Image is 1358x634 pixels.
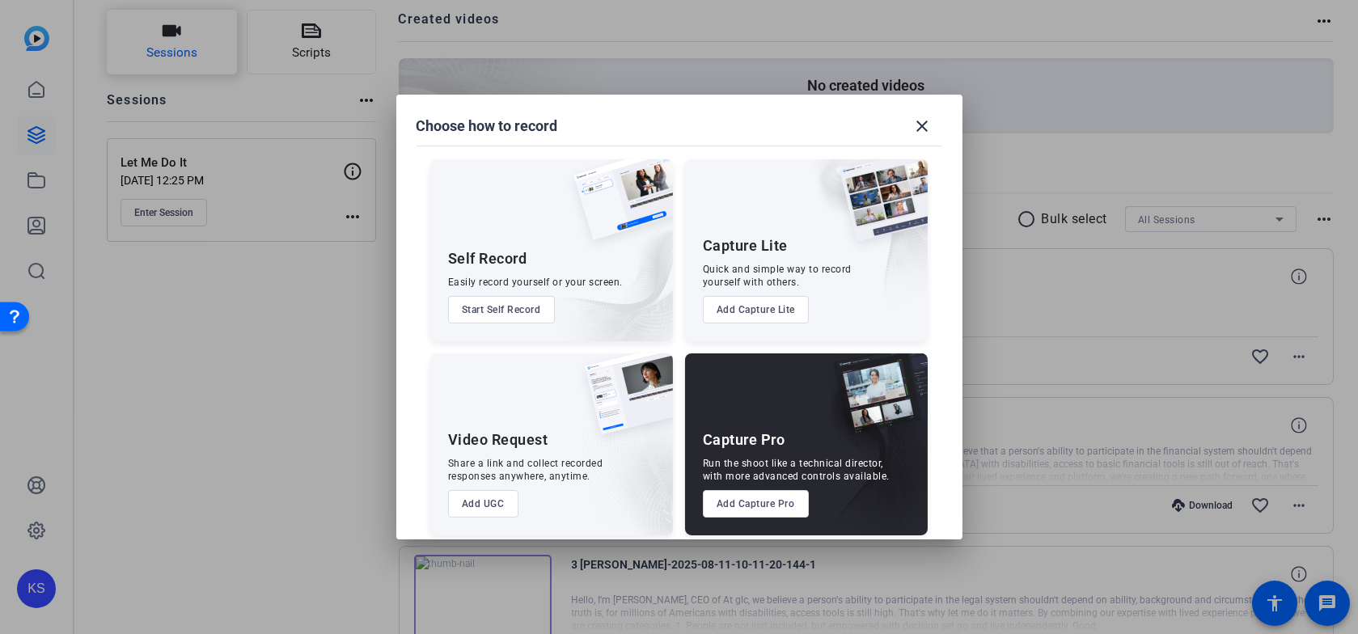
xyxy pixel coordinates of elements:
div: Run the shoot like a technical director, with more advanced controls available. [703,457,890,483]
div: Share a link and collect recorded responses anywhere, anytime. [448,457,603,483]
button: Start Self Record [448,296,555,323]
div: Capture Lite [703,236,788,256]
div: Easily record yourself or your screen. [448,276,623,289]
img: embarkstudio-capture-pro.png [808,374,928,535]
button: Add Capture Pro [703,490,809,518]
img: embarkstudio-capture-lite.png [783,159,928,321]
div: Capture Pro [703,430,785,450]
div: Video Request [448,430,548,450]
button: Add Capture Lite [703,296,809,323]
img: embarkstudio-self-record.png [532,194,673,341]
img: capture-lite.png [827,159,928,258]
h1: Choose how to record [417,116,558,136]
img: embarkstudio-ugc-content.png [579,404,673,535]
button: Add UGC [448,490,518,518]
div: Quick and simple way to record yourself with others. [703,263,852,289]
img: capture-pro.png [821,353,928,452]
img: ugc-content.png [573,353,673,451]
mat-icon: close [913,116,933,136]
img: self-record.png [561,159,673,256]
div: Self Record [448,249,527,268]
